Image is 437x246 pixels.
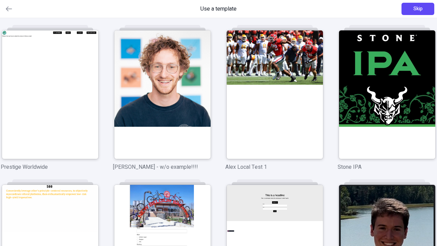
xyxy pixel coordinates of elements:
span: Use a template [200,5,237,13]
p: Prestige Worldwide [1,163,99,171]
span: Skip [413,5,423,13]
p: Alex Local Test 1 [225,163,324,171]
button: Skip [401,3,434,15]
p: Stone IPA [338,163,436,171]
p: [PERSON_NAME] - w/o example!!!! [113,163,212,171]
